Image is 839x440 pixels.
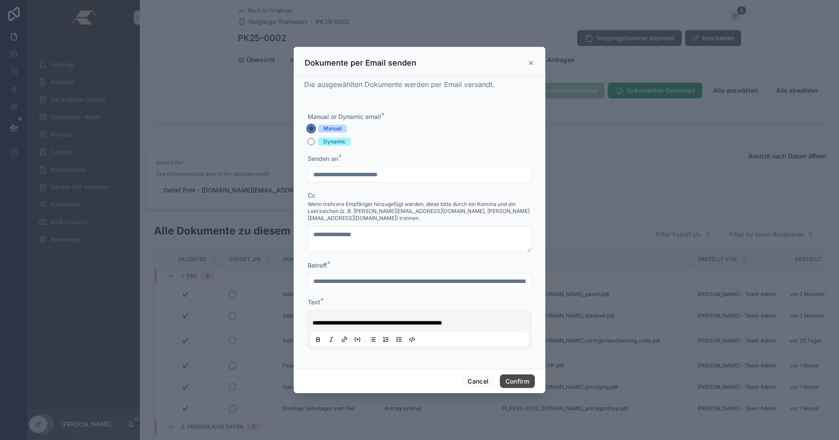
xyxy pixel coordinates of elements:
span: Wenn mehrere Empfänger hinzugefügt werden, diese bitte durch ein Komma und ein Leerzeichen (z. B.... [308,201,531,222]
div: Manual [323,125,342,133]
span: Betreff [308,262,327,269]
span: Senden an [308,155,338,162]
h3: Dokumente per Email senden [305,58,416,68]
button: Cancel [462,374,494,388]
span: Cc [308,192,315,199]
span: Manual or Dynamic email [308,113,381,120]
div: Dynamic [323,138,346,146]
button: Confirm [500,374,535,388]
span: Die ausgewählten Dokumente werden per Email versandt. [304,80,495,89]
span: Text [308,298,320,306]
